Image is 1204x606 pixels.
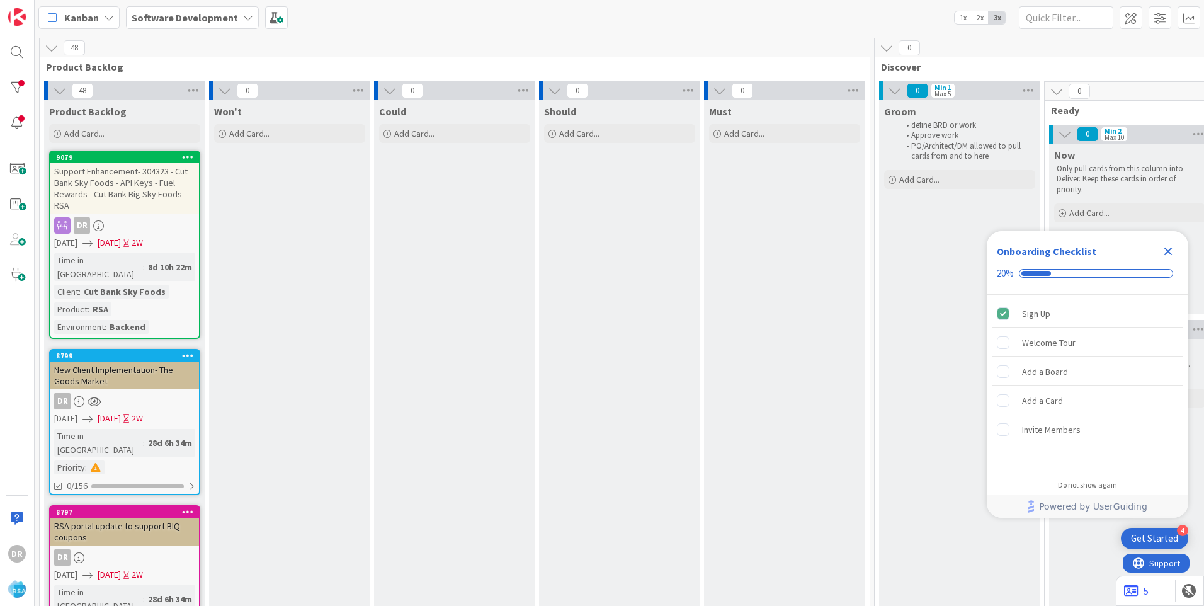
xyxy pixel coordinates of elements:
div: Close Checklist [1158,241,1178,261]
div: Max 5 [934,91,951,97]
span: 48 [64,40,85,55]
div: 2W [132,568,143,581]
div: DR [8,545,26,563]
span: Won't [214,105,242,118]
input: Quick Filter... [1019,6,1113,29]
span: Product Backlog [49,105,127,118]
p: Only pull cards from this column into Deliver. Keep these cards in order of priority. [1057,164,1203,195]
div: Product [54,302,88,316]
span: 0 [899,40,920,55]
span: [DATE] [54,236,77,249]
span: 0 [567,83,588,98]
span: Support [26,2,57,17]
span: Kanban [64,10,99,25]
div: 8797 [56,508,199,517]
div: 9079 [56,153,199,162]
div: DR [54,549,71,566]
div: Checklist Container [987,231,1188,518]
li: PO/Architect/DM allowed to pull cards from and to here [899,141,1033,162]
div: Backend [106,320,149,334]
div: Environment [54,320,105,334]
li: Approve work [899,130,1033,140]
span: : [88,302,89,316]
span: Add Card... [724,128,764,139]
span: Discover [881,60,1204,73]
div: Invite Members is incomplete. [992,416,1183,443]
span: 0 [732,83,753,98]
div: Priority [54,460,85,474]
span: 0 [402,83,423,98]
span: Product Backlog [46,60,854,73]
span: 0/156 [67,479,88,493]
div: 28d 6h 34m [145,592,195,606]
div: 2W [132,412,143,425]
span: Ready [1051,104,1199,117]
span: Add Card... [394,128,434,139]
a: 5 [1124,583,1149,598]
div: Welcome Tour is incomplete. [992,329,1183,357]
div: Invite Members [1022,422,1081,437]
span: 3x [989,11,1006,24]
div: DR [50,393,199,409]
span: [DATE] [98,568,121,581]
div: RSA [89,302,111,316]
span: : [143,436,145,450]
div: Client [54,285,79,299]
div: Cut Bank Sky Foods [81,285,169,299]
b: Software Development [132,11,238,24]
img: avatar [8,580,26,598]
div: Min 1 [934,84,951,91]
span: Add Card... [899,174,940,185]
span: Add Card... [1069,207,1110,219]
div: 8799New Client Implementation- The Goods Market [50,350,199,389]
span: : [79,285,81,299]
div: 8797 [50,506,199,518]
div: New Client Implementation- The Goods Market [50,362,199,389]
span: Must [709,105,732,118]
div: Footer [987,495,1188,518]
span: Add Card... [64,128,105,139]
a: Powered by UserGuiding [993,495,1182,518]
span: : [85,460,87,474]
span: [DATE] [54,412,77,425]
div: Max 10 [1105,134,1124,140]
span: Add Card... [559,128,599,139]
span: [DATE] [54,568,77,581]
div: 4 [1177,525,1188,536]
div: Onboarding Checklist [997,244,1096,259]
div: Time in [GEOGRAPHIC_DATA] [54,429,143,457]
div: 8d 10h 22m [145,260,195,274]
div: Open Get Started checklist, remaining modules: 4 [1121,528,1188,549]
div: 2W [132,236,143,249]
div: RSA portal update to support BIQ coupons [50,518,199,546]
div: Welcome Tour [1022,335,1076,350]
div: Sign Up [1022,306,1050,321]
span: : [143,592,145,606]
div: 8799 [56,352,199,360]
div: DR [54,393,71,409]
span: 0 [237,83,258,98]
span: 0 [1077,127,1098,142]
div: 8799 [50,350,199,362]
span: [DATE] [98,236,121,249]
span: Now [1054,149,1075,161]
div: Support Enhancement- 304323 - Cut Bank Sky Foods - API Keys - Fuel Rewards - Cut Bank Big Sky Foo... [50,163,199,214]
span: Powered by UserGuiding [1039,499,1147,514]
div: 9079Support Enhancement- 304323 - Cut Bank Sky Foods - API Keys - Fuel Rewards - Cut Bank Big Sky... [50,152,199,214]
div: DR [50,549,199,566]
a: 9079Support Enhancement- 304323 - Cut Bank Sky Foods - API Keys - Fuel Rewards - Cut Bank Big Sky... [49,151,200,339]
span: Groom [884,105,916,118]
div: Checklist progress: 20% [997,268,1178,279]
img: Visit kanbanzone.com [8,8,26,26]
span: : [143,260,145,274]
div: Add a Card is incomplete. [992,387,1183,414]
span: 1x [955,11,972,24]
div: 8797RSA portal update to support BIQ coupons [50,506,199,546]
span: 48 [72,83,93,98]
span: 0 [1069,84,1090,99]
span: Could [379,105,406,118]
li: define BRD or work [899,120,1033,130]
div: Add a Card [1022,393,1063,408]
div: 28d 6h 34m [145,436,195,450]
div: Get Started [1131,532,1178,545]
